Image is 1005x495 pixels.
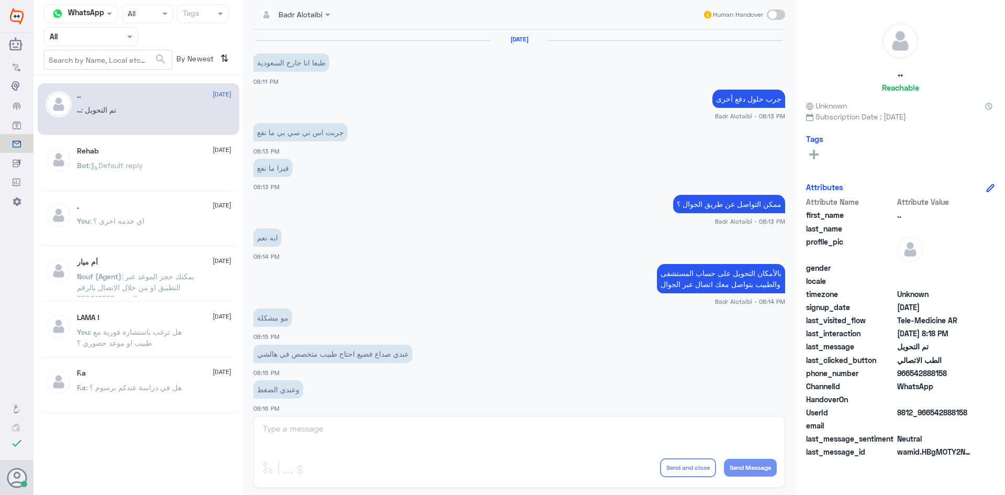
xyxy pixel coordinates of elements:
span: 966542888158 [897,368,973,379]
span: signup_date [806,302,895,313]
h5: . [77,202,79,211]
span: Attribute Value [897,196,973,207]
div: Tags [181,7,199,21]
button: Avatar [7,468,27,488]
h6: Tags [806,134,823,144]
h6: Attributes [806,182,843,192]
span: Human Handover [713,10,763,19]
span: last_message [806,341,895,352]
span: last_interaction [806,328,895,339]
span: 2025-08-02T17:18:58.518Z [897,328,973,339]
h5: F.a [77,369,86,378]
span: : يمكنك حجز الموعد عبر التطبيق او من خلال الاتصال بالرقم الموحد 920012222 [77,272,194,303]
span: Bot [77,161,89,170]
input: Search by Name, Local etc… [44,50,172,69]
span: last_message_id [806,446,895,457]
span: [DATE] [213,367,231,377]
img: defaultAdmin.png [46,202,72,228]
span: 08:15 PM [253,369,280,376]
span: : اي خدمه اخرى ؟ [90,216,144,225]
span: [DATE] [213,256,231,266]
span: [DATE] [213,90,231,99]
img: Widebot Logo [10,8,24,25]
p: 2/8/2025, 8:13 PM [253,123,348,141]
span: last_name [806,223,895,234]
span: Unknown [806,100,847,111]
img: defaultAdmin.png [883,23,918,59]
img: defaultAdmin.png [46,369,72,395]
span: UserId [806,407,895,418]
span: Tele-Medicine AR [897,315,973,326]
span: 2025-08-02T17:01:03.804Z [897,302,973,313]
span: 08:13 PM [253,183,280,190]
span: الطب الاتصالي [897,355,973,366]
p: 2/8/2025, 8:13 PM [253,159,293,177]
p: 2/8/2025, 8:15 PM [253,345,412,363]
span: null [897,394,973,405]
img: whatsapp.png [50,6,65,21]
span: email [806,420,895,431]
span: first_name [806,210,895,221]
span: Badr Alotaibi - 08:13 PM [715,112,785,120]
p: 2/8/2025, 8:15 PM [253,309,292,327]
img: defaultAdmin.png [897,236,923,262]
span: Subscription Date : [DATE] [806,111,995,122]
span: .. [897,210,973,221]
span: You [77,216,90,225]
span: 9812_966542888158 [897,407,973,418]
span: ChannelId [806,381,895,392]
p: 2/8/2025, 8:13 PM [712,90,785,108]
span: 0 [897,433,973,444]
button: search [154,51,167,68]
span: HandoverOn [806,394,895,405]
h5: .. [77,91,81,100]
h5: أم ميار [77,258,98,267]
span: wamid.HBgMOTY2NTQyODg4MTU4FQIAEhggOUNEODcyRUU2RkUwNUIyNjUxNUYyRjk1QUJFN0E3N0YA [897,446,973,457]
span: : Default reply [89,161,143,170]
span: تم التحويل [897,341,973,352]
p: 2/8/2025, 8:11 PM [253,53,329,72]
h5: LAMA ! [77,313,99,322]
span: null [897,420,973,431]
span: null [897,262,973,273]
span: locale [806,276,895,287]
span: By Newest [172,50,216,71]
span: 08:11 PM [253,78,278,85]
span: timezone [806,289,895,300]
h6: Reachable [882,83,919,92]
h5: Rehab [77,147,98,156]
span: [DATE] [213,201,231,210]
p: 2/8/2025, 8:14 PM [253,228,282,247]
h6: [DATE] [490,36,548,43]
span: [DATE] [213,145,231,155]
span: Attribute Name [806,196,895,207]
i: check [10,437,23,449]
span: Unknown [897,289,973,300]
span: : هل ترغب باستشارة فورية مع طبيب او موعد حضوري ؟ [77,327,182,347]
img: defaultAdmin.png [46,91,72,117]
span: last_clicked_button [806,355,895,366]
span: : تم التحويل [81,105,116,114]
span: Badr Alotaibi - 08:13 PM [715,217,785,226]
span: F.a [77,383,86,392]
button: Send Message [724,459,777,477]
span: profile_pic [806,236,895,260]
img: defaultAdmin.png [46,147,72,173]
span: 08:13 PM [253,148,280,155]
img: defaultAdmin.png [46,258,72,284]
span: phone_number [806,368,895,379]
p: 2/8/2025, 8:14 PM [657,264,785,293]
span: null [897,276,973,287]
span: search [154,53,167,65]
h5: .. [898,67,903,79]
span: 2 [897,381,973,392]
img: defaultAdmin.png [46,313,72,339]
span: Badr Alotaibi - 08:14 PM [715,297,785,306]
i: ⇅ [220,50,229,67]
span: 08:14 PM [253,253,280,260]
span: 08:15 PM [253,333,280,340]
span: last_message_sentiment [806,433,895,444]
span: You [77,327,90,336]
p: 2/8/2025, 8:16 PM [253,380,303,399]
span: 08:16 PM [253,405,280,412]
